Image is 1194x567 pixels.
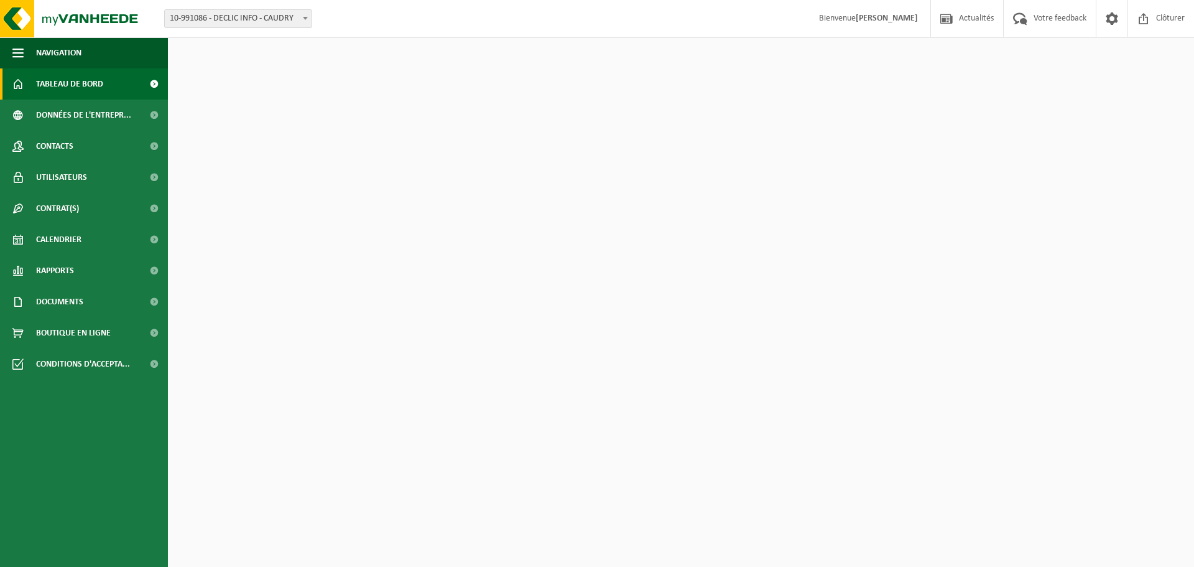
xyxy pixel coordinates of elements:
span: 10-991086 - DECLIC INFO - CAUDRY [164,9,312,28]
span: Navigation [36,37,81,68]
span: 10-991086 - DECLIC INFO - CAUDRY [165,10,312,27]
span: Rapports [36,255,74,286]
span: Documents [36,286,83,317]
span: Boutique en ligne [36,317,111,349]
span: Conditions d'accepta... [36,349,130,380]
strong: [PERSON_NAME] [856,14,918,23]
span: Calendrier [36,224,81,255]
span: Contrat(s) [36,193,79,224]
span: Tableau de bord [36,68,103,100]
span: Contacts [36,131,73,162]
span: Utilisateurs [36,162,87,193]
span: Données de l'entrepr... [36,100,131,131]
